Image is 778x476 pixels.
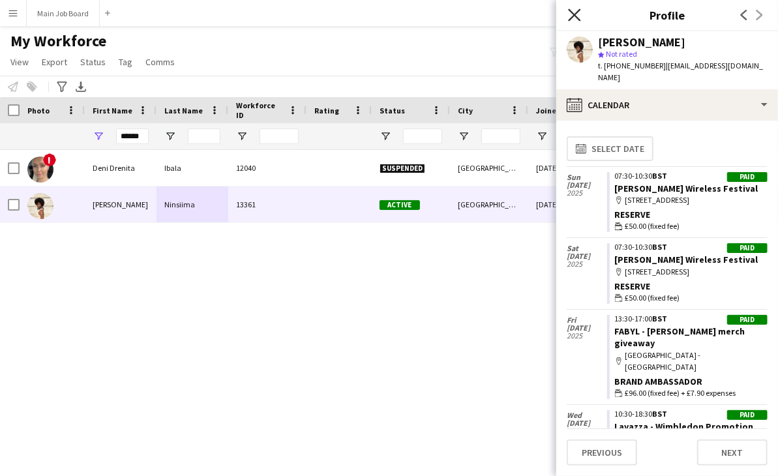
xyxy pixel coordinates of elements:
button: Open Filter Menu [236,130,248,142]
div: Reserve [615,209,768,220]
span: Status [80,56,106,68]
div: [DATE] [528,186,606,222]
button: Open Filter Menu [93,130,104,142]
span: Workforce ID [236,100,283,120]
span: Photo [27,106,50,115]
span: Export [42,56,67,68]
div: [STREET_ADDRESS] [615,266,768,278]
span: 2025 [567,332,607,340]
div: [PERSON_NAME] [598,37,685,48]
span: 2025 [567,427,607,435]
div: Reserve [615,280,768,292]
input: Workforce ID Filter Input [260,128,299,144]
div: Paid [727,315,768,325]
div: Paid [727,243,768,253]
span: Joined [536,106,561,115]
span: BST [653,314,668,323]
div: [STREET_ADDRESS] [615,194,768,206]
span: BST [653,242,668,252]
div: Calendar [556,89,778,121]
span: Comms [145,56,175,68]
div: [GEOGRAPHIC_DATA] - [GEOGRAPHIC_DATA] [615,350,768,373]
input: City Filter Input [481,128,520,144]
img: Deni Drenita Ibala [27,156,53,183]
span: Fri [567,316,607,324]
span: My Workforce [10,31,106,51]
span: [DATE] [567,181,607,189]
div: 07:30-10:30 [615,172,768,180]
button: Previous [567,439,637,466]
a: Status [75,53,111,70]
span: £96.00 (fixed fee) + £7.90 expenses [625,387,736,399]
span: Sun [567,173,607,181]
div: Deni Drenita [85,150,157,186]
span: 2025 [567,189,607,197]
div: [GEOGRAPHIC_DATA] [450,150,528,186]
span: [DATE] [567,419,607,427]
span: Active [380,200,420,210]
input: Last Name Filter Input [188,128,220,144]
div: Ibala [157,150,228,186]
a: Comms [140,53,180,70]
span: BST [653,171,668,181]
div: [GEOGRAPHIC_DATA] [450,186,528,222]
a: FABYL - [PERSON_NAME] merch giveaway [615,325,745,349]
button: Open Filter Menu [164,130,176,142]
span: | [EMAIL_ADDRESS][DOMAIN_NAME] [598,61,763,82]
span: ! [43,153,56,166]
div: Brand Ambassador [615,376,768,387]
span: £50.00 (fixed fee) [625,220,680,232]
span: t. [PHONE_NUMBER] [598,61,666,70]
button: Open Filter Menu [380,130,391,142]
div: 13361 [228,186,307,222]
span: BST [653,409,668,419]
span: Wed [567,411,607,419]
a: [PERSON_NAME] Wireless Festival [615,183,758,194]
a: Export [37,53,72,70]
div: Paid [727,172,768,182]
div: Ninsiima [157,186,228,222]
div: 10:30-18:30 [615,410,768,418]
a: View [5,53,34,70]
div: Paid [727,410,768,420]
a: Tag [113,53,138,70]
input: First Name Filter Input [116,128,149,144]
div: 12040 [228,150,307,186]
div: 13:30-17:00 [615,315,768,323]
app-action-btn: Export XLSX [73,79,89,95]
span: City [458,106,473,115]
app-action-btn: Advanced filters [54,79,70,95]
img: Renita Ninsiima [27,193,53,219]
input: Status Filter Input [403,128,442,144]
span: Sat [567,245,607,252]
button: Main Job Board [27,1,100,26]
button: Next [697,439,768,466]
span: First Name [93,106,132,115]
span: £50.00 (fixed fee) [625,292,680,304]
span: [DATE] [567,252,607,260]
span: Suspended [380,164,425,173]
button: Open Filter Menu [458,130,470,142]
span: Not rated [606,49,637,59]
div: [DATE] [528,150,606,186]
span: 2025 [567,260,607,268]
a: [PERSON_NAME] Wireless Festival [615,254,758,265]
a: Lavazza - Wimbledon Promotion [615,421,754,432]
button: Open Filter Menu [536,130,548,142]
span: View [10,56,29,68]
span: Last Name [164,106,203,115]
button: Select date [567,136,653,161]
div: 07:30-10:30 [615,243,768,251]
span: Rating [314,106,339,115]
div: [PERSON_NAME] [85,186,157,222]
span: [DATE] [567,324,607,332]
span: Tag [119,56,132,68]
h3: Profile [556,7,778,23]
span: Status [380,106,405,115]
